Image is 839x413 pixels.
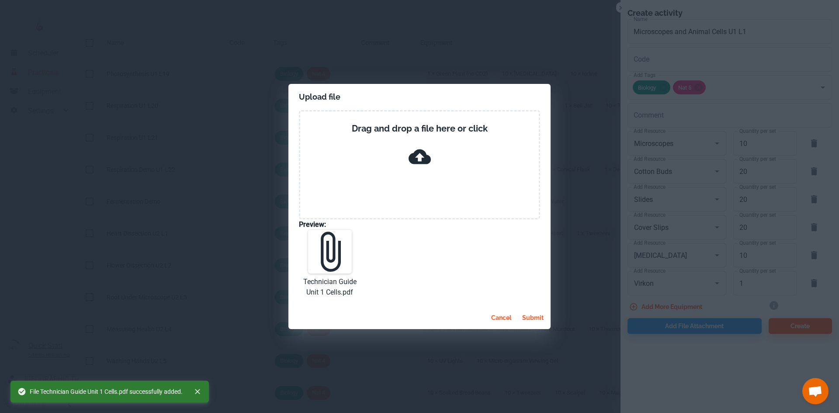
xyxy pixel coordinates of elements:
p: Technician Guide Unit 1 Cells.pdf [299,277,361,298]
button: submit [519,310,547,326]
p: Drag and drop a file here or click [300,122,539,135]
span: File Technician Guide Unit 1 Cells.pdf successfully added. [17,387,183,396]
h2: Upload file [288,84,551,110]
div: Open chat [802,378,829,404]
button: Close [190,384,205,399]
button: cancel [487,310,515,326]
